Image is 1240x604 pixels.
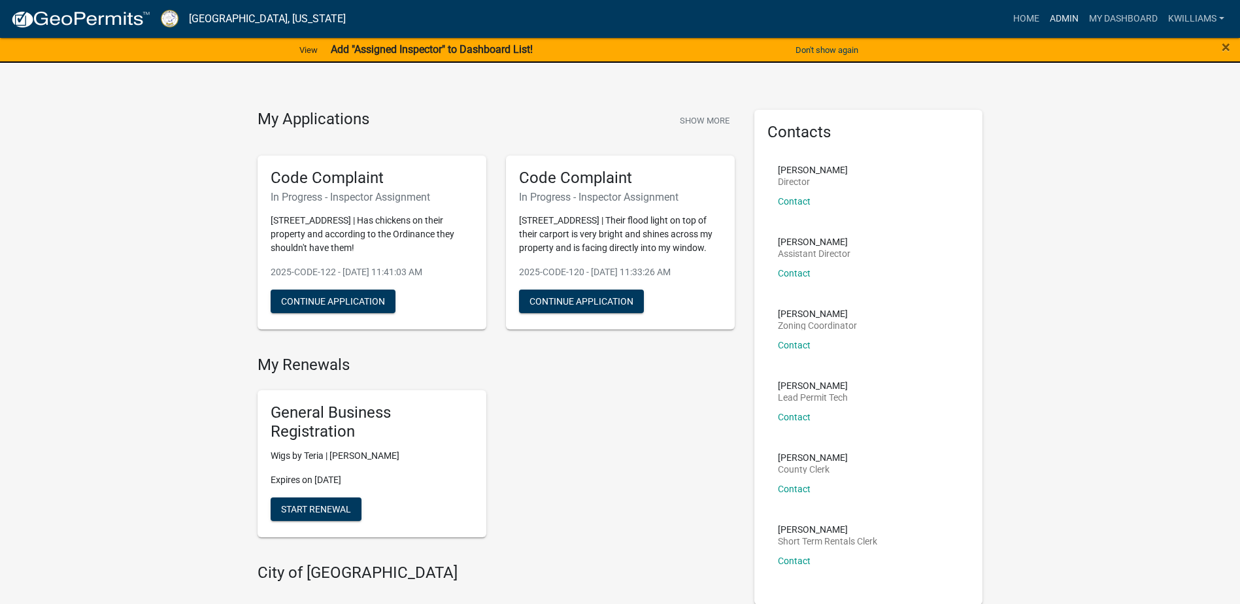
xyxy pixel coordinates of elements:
[331,43,533,56] strong: Add "Assigned Inspector" to Dashboard List!
[778,249,850,258] p: Assistant Director
[271,473,473,487] p: Expires on [DATE]
[1084,7,1163,31] a: My Dashboard
[258,356,735,547] wm-registration-list-section: My Renewals
[778,537,877,546] p: Short Term Rentals Clerk
[675,110,735,131] button: Show More
[778,237,850,246] p: [PERSON_NAME]
[778,321,857,330] p: Zoning Coordinator
[778,177,848,186] p: Director
[1045,7,1084,31] a: Admin
[271,449,473,463] p: Wigs by Teria | [PERSON_NAME]
[519,265,722,279] p: 2025-CODE-120 - [DATE] 11:33:26 AM
[778,556,811,566] a: Contact
[271,403,473,441] h5: General Business Registration
[271,265,473,279] p: 2025-CODE-122 - [DATE] 11:41:03 AM
[1222,39,1230,55] button: Close
[778,393,848,402] p: Lead Permit Tech
[778,340,811,350] a: Contact
[161,10,178,27] img: Putnam County, Georgia
[519,214,722,255] p: [STREET_ADDRESS] | Their flood light on top of their carport is very bright and shines across my ...
[258,356,735,375] h4: My Renewals
[519,290,644,313] button: Continue Application
[778,453,848,462] p: [PERSON_NAME]
[258,110,369,129] h4: My Applications
[778,268,811,278] a: Contact
[790,39,863,61] button: Don't show again
[778,381,848,390] p: [PERSON_NAME]
[778,525,877,534] p: [PERSON_NAME]
[778,465,848,474] p: County Clerk
[519,191,722,203] h6: In Progress - Inspector Assignment
[767,123,970,142] h5: Contacts
[258,563,735,582] h4: City of [GEOGRAPHIC_DATA]
[1163,7,1230,31] a: kwilliams
[189,8,346,30] a: [GEOGRAPHIC_DATA], [US_STATE]
[1222,38,1230,56] span: ×
[519,169,722,188] h5: Code Complaint
[294,39,323,61] a: View
[271,191,473,203] h6: In Progress - Inspector Assignment
[778,196,811,207] a: Contact
[271,290,395,313] button: Continue Application
[281,503,351,514] span: Start Renewal
[271,497,361,521] button: Start Renewal
[1008,7,1045,31] a: Home
[271,214,473,255] p: [STREET_ADDRESS] | Has chickens on their property and according to the Ordinance they shouldn't h...
[778,309,857,318] p: [PERSON_NAME]
[271,169,473,188] h5: Code Complaint
[778,165,848,175] p: [PERSON_NAME]
[778,412,811,422] a: Contact
[778,484,811,494] a: Contact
